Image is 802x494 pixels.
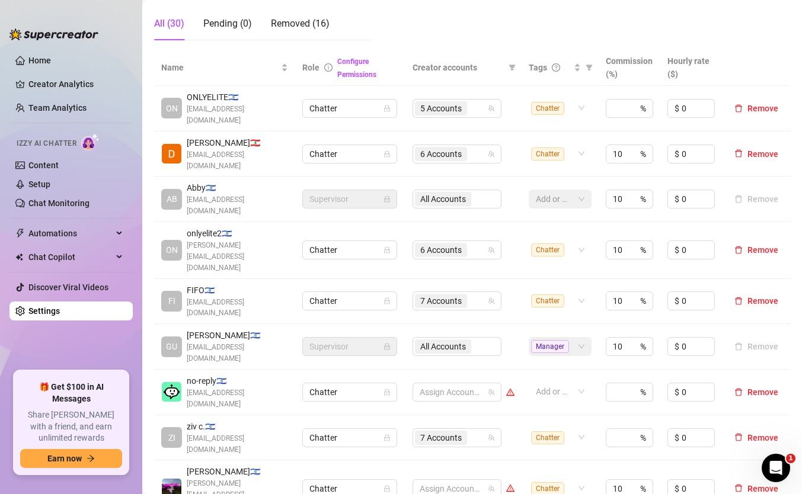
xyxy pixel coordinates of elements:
span: filter [509,64,516,71]
span: Automations [28,224,113,243]
span: delete [734,246,743,254]
span: Chatter [531,243,564,256]
span: no-reply 🇮🇱 [187,374,288,387]
span: 5 Accounts [415,101,467,116]
span: lock [384,150,391,158]
span: ZI [168,431,175,444]
span: Chatter [309,292,390,310]
span: 6 Accounts [415,243,467,257]
span: Role [302,63,319,72]
span: [PERSON_NAME][EMAIL_ADDRESS][DOMAIN_NAME] [187,240,288,274]
span: team [488,297,495,304]
th: Name [154,50,295,86]
span: ONLYELITE 🇮🇱 [187,91,288,104]
span: Remove [747,387,778,397]
button: Remove [730,431,783,445]
div: All (30) [154,17,184,31]
button: Remove [730,101,783,116]
a: Discover Viral Videos [28,283,108,292]
span: Share [PERSON_NAME] with a friend, and earn unlimited rewards [20,409,122,444]
span: AB [167,193,177,206]
a: Content [28,161,59,170]
a: Chat Monitoring [28,198,90,208]
span: filter [586,64,593,71]
span: lock [384,195,391,203]
span: 7 Accounts [415,431,467,445]
button: Remove [730,243,783,257]
span: Chatter [531,294,564,307]
button: Remove [730,192,783,206]
span: Chatter [531,147,564,161]
span: [EMAIL_ADDRESS][DOMAIN_NAME] [187,104,288,126]
span: [EMAIL_ADDRESS][DOMAIN_NAME] [187,297,288,319]
span: Supervisor [309,338,390,355]
span: lock [384,297,391,304]
span: GU [166,340,177,353]
span: Creator accounts [413,61,504,74]
span: [PERSON_NAME] 🇱🇧 [187,136,288,149]
img: AI Chatter [81,133,100,150]
span: warning [506,388,515,396]
a: Setup [28,179,50,189]
button: Earn nowarrow-right [20,449,122,468]
span: lock [384,105,391,112]
a: Configure Permissions [337,57,376,79]
span: delete [734,104,743,113]
span: Chatter [531,431,564,444]
span: team [488,389,495,396]
span: Remove [747,245,778,255]
span: filter [583,59,595,76]
span: arrow-right [87,454,95,463]
span: ON [166,243,178,256]
span: 6 Accounts [420,243,462,256]
span: [EMAIL_ADDRESS][DOMAIN_NAME] [187,149,288,172]
span: ziv c. 🇮🇱 [187,420,288,433]
span: filter [506,59,518,76]
span: thunderbolt [15,229,25,238]
iframe: Intercom live chat [762,454,790,482]
span: team [488,434,495,441]
span: onlyelite2 🇮🇱 [187,227,288,240]
span: 7 Accounts [415,294,467,308]
span: lock [384,434,391,441]
span: 7 Accounts [420,294,462,307]
span: 5 Accounts [420,102,462,115]
div: Pending (0) [203,17,252,31]
th: Hourly rate ($) [660,50,722,86]
span: team [488,105,495,112]
span: [EMAIL_ADDRESS][DOMAIN_NAME] [187,342,288,364]
span: ON [166,102,178,115]
button: Remove [730,294,783,308]
span: Earn now [47,454,82,463]
span: lock [384,389,391,396]
span: lock [384,246,391,254]
span: Remove [747,149,778,159]
span: Chatter [309,145,390,163]
span: team [488,246,495,254]
span: 1 [786,454,795,463]
span: Chat Copilot [28,248,113,267]
span: Remove [747,104,778,113]
span: Chatter [309,241,390,259]
span: warning [506,484,515,492]
span: delete [734,388,743,396]
span: FIFO 🇮🇱 [187,284,288,297]
span: [EMAIL_ADDRESS][DOMAIN_NAME] [187,194,288,217]
span: Abby 🇮🇱 [187,181,288,194]
span: 6 Accounts [415,147,467,161]
a: Team Analytics [28,103,87,113]
span: Remove [747,433,778,442]
span: Chatter [309,100,390,117]
span: [PERSON_NAME] 🇮🇱 [187,465,288,478]
img: Dana Roz [162,144,181,163]
span: 🎁 Get $100 in AI Messages [20,381,122,405]
img: Chat Copilot [15,253,23,261]
span: Name [161,61,279,74]
a: Home [28,56,51,65]
span: [EMAIL_ADDRESS][DOMAIN_NAME] [187,433,288,455]
span: team [488,150,495,158]
span: 6 Accounts [420,147,462,161]
div: Removed (16) [271,17,330,31]
button: Remove [730,385,783,399]
span: delete [734,484,743,492]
